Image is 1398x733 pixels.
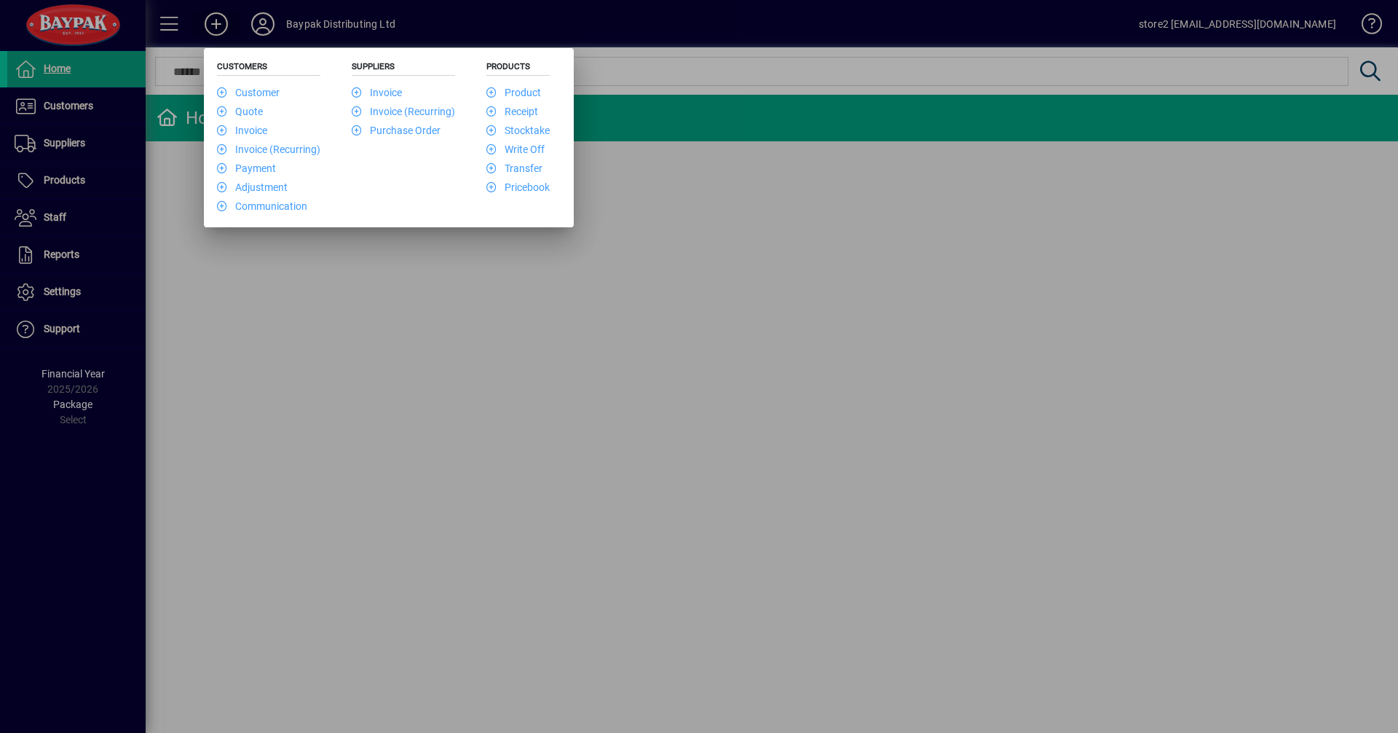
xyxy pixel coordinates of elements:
h5: Customers [217,61,320,76]
a: Quote [217,106,263,117]
a: Communication [217,200,307,212]
a: Invoice (Recurring) [352,106,455,117]
a: Invoice [217,125,267,136]
a: Pricebook [486,181,550,193]
a: Adjustment [217,181,288,193]
a: Stocktake [486,125,550,136]
a: Transfer [486,162,542,174]
a: Purchase Order [352,125,441,136]
h5: Suppliers [352,61,455,76]
a: Write Off [486,144,545,155]
a: Invoice [352,87,402,98]
h5: Products [486,61,550,76]
a: Product [486,87,541,98]
a: Invoice (Recurring) [217,144,320,155]
a: Customer [217,87,280,98]
a: Receipt [486,106,538,117]
a: Payment [217,162,276,174]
